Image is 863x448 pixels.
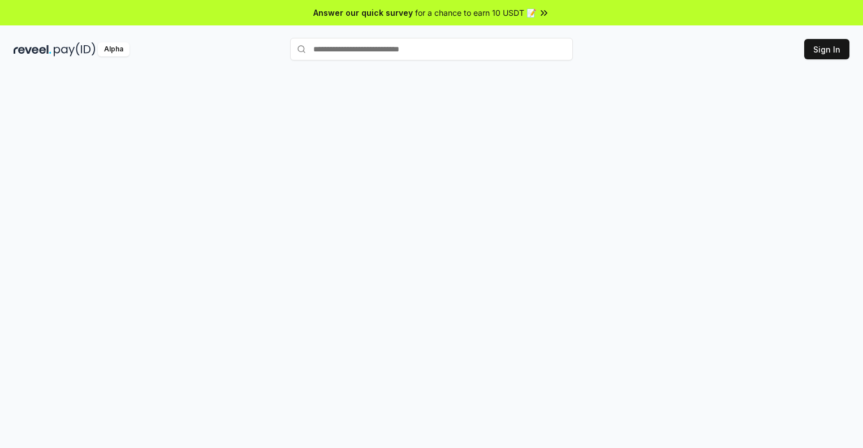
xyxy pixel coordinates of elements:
[54,42,96,56] img: pay_id
[98,42,130,56] div: Alpha
[14,42,51,56] img: reveel_dark
[313,7,413,19] span: Answer our quick survey
[804,39,849,59] button: Sign In
[415,7,536,19] span: for a chance to earn 10 USDT 📝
